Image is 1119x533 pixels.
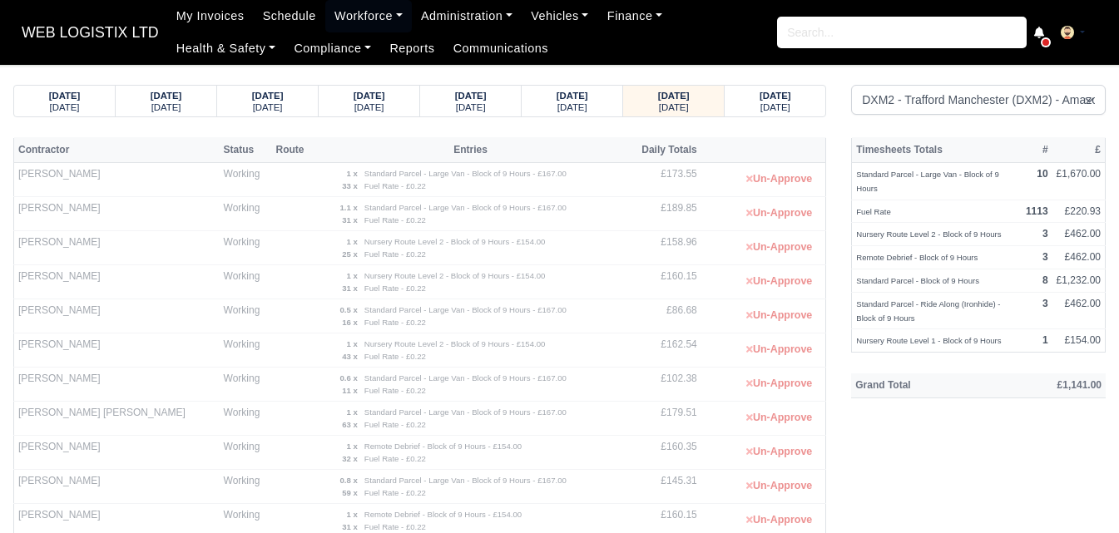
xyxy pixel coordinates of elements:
[342,352,358,361] strong: 43 x
[1042,298,1048,309] strong: 3
[455,91,487,101] strong: [DATE]
[364,476,567,485] small: Standard Parcel - Large Van - Block of 9 Hours - £167.00
[626,368,701,402] td: £102.38
[1026,205,1048,217] strong: 1113
[1042,251,1048,263] strong: 3
[346,169,357,178] strong: 1 x
[851,373,990,398] th: Grand Total
[346,339,357,348] strong: 1 x
[220,470,272,504] td: Working
[557,102,587,112] small: [DATE]
[342,522,358,531] strong: 31 x
[626,436,701,470] td: £160.35
[1052,292,1106,329] td: £462.00
[456,102,486,112] small: [DATE]
[737,406,821,430] button: Un-Approve
[342,420,358,429] strong: 63 x
[346,510,357,519] strong: 1 x
[14,402,220,436] td: [PERSON_NAME] [PERSON_NAME]
[346,237,357,246] strong: 1 x
[364,169,567,178] small: Standard Parcel - Large Van - Block of 9 Hours - £167.00
[285,32,380,65] a: Compliance
[856,207,891,216] small: Fuel Rate
[364,284,426,293] small: Fuel Rate - £0.22
[364,407,567,417] small: Standard Parcel - Large Van - Block of 9 Hours - £167.00
[14,436,220,470] td: [PERSON_NAME]
[364,522,426,531] small: Fuel Rate - £0.22
[364,339,546,348] small: Nursery Route Level 2 - Block of 9 Hours - £154.00
[14,333,220,368] td: [PERSON_NAME]
[339,373,357,382] strong: 0.6 x
[990,373,1106,398] th: £1,141.00
[626,333,701,368] td: £162.54
[354,91,385,101] strong: [DATE]
[626,299,701,333] td: £86.68
[253,102,283,112] small: [DATE]
[856,336,1001,345] small: Nursery Route Level 1 - Block of 9 Hours
[13,16,167,49] span: WEB LOGISTIX LTD
[1052,163,1106,200] td: £1,670.00
[364,442,522,451] small: Remote Debrief - Block of 9 Hours - £154.00
[364,510,522,519] small: Remote Debrief - Block of 9 Hours - £154.00
[14,470,220,504] td: [PERSON_NAME]
[49,91,81,101] strong: [DATE]
[737,304,821,328] button: Un-Approve
[1052,200,1106,223] td: £220.93
[364,237,546,246] small: Nursery Route Level 2 - Block of 9 Hours - £154.00
[346,442,357,451] strong: 1 x
[626,402,701,436] td: £179.51
[364,352,426,361] small: Fuel Rate - £0.22
[220,299,272,333] td: Working
[342,284,358,293] strong: 31 x
[50,102,80,112] small: [DATE]
[342,249,358,259] strong: 25 x
[339,476,357,485] strong: 0.8 x
[364,181,426,190] small: Fuel Rate - £0.22
[1042,274,1048,286] strong: 8
[737,167,821,191] button: Un-Approve
[737,269,821,294] button: Un-Approve
[151,91,182,101] strong: [DATE]
[342,454,358,463] strong: 32 x
[364,271,546,280] small: Nursery Route Level 2 - Block of 9 Hours - £154.00
[626,137,701,162] th: Daily Totals
[220,436,272,470] td: Working
[364,488,426,497] small: Fuel Rate - £0.22
[737,508,821,532] button: Un-Approve
[14,299,220,333] td: [PERSON_NAME]
[14,197,220,231] td: [PERSON_NAME]
[1052,329,1106,353] td: £154.00
[760,91,791,101] strong: [DATE]
[364,249,426,259] small: Fuel Rate - £0.22
[737,201,821,225] button: Un-Approve
[220,231,272,265] td: Working
[1037,168,1047,180] strong: 10
[346,271,357,280] strong: 1 x
[220,333,272,368] td: Working
[1052,223,1106,246] td: £462.00
[737,372,821,396] button: Un-Approve
[342,318,358,327] strong: 16 x
[364,203,567,212] small: Standard Parcel - Large Van - Block of 9 Hours - £167.00
[760,102,790,112] small: [DATE]
[1042,228,1048,239] strong: 3
[777,17,1027,48] input: Search...
[342,181,358,190] strong: 33 x
[346,407,357,417] strong: 1 x
[220,368,272,402] td: Working
[14,137,220,162] th: Contractor
[856,170,999,193] small: Standard Parcel - Large Van - Block of 9 Hours
[354,102,384,112] small: [DATE]
[737,338,821,362] button: Un-Approve
[1052,246,1106,269] td: £462.00
[856,253,978,262] small: Remote Debrief - Block of 9 Hours
[1052,269,1106,293] td: £1,232.00
[364,305,567,314] small: Standard Parcel - Large Van - Block of 9 Hours - £167.00
[339,203,357,212] strong: 1.1 x
[626,265,701,299] td: £160.15
[314,137,626,162] th: Entries
[364,420,426,429] small: Fuel Rate - £0.22
[271,137,314,162] th: Route
[737,474,821,498] button: Un-Approve
[626,163,701,197] td: £173.55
